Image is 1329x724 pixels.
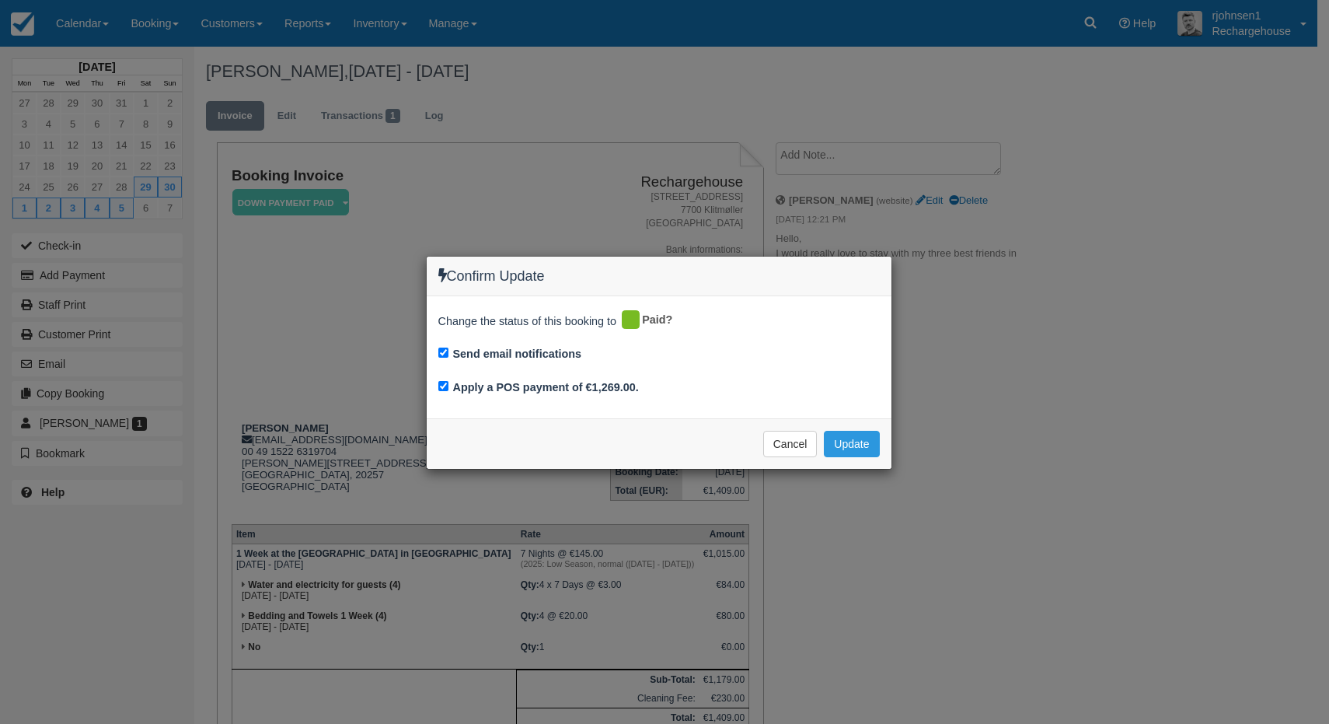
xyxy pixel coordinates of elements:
[453,346,582,362] label: Send email notifications
[438,313,617,334] span: Change the status of this booking to
[438,268,880,285] h4: Confirm Update
[453,381,639,393] label: Apply a POS payment of €1,269.00.
[619,308,684,333] div: Paid?
[763,431,818,457] button: Cancel
[824,431,879,457] button: Update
